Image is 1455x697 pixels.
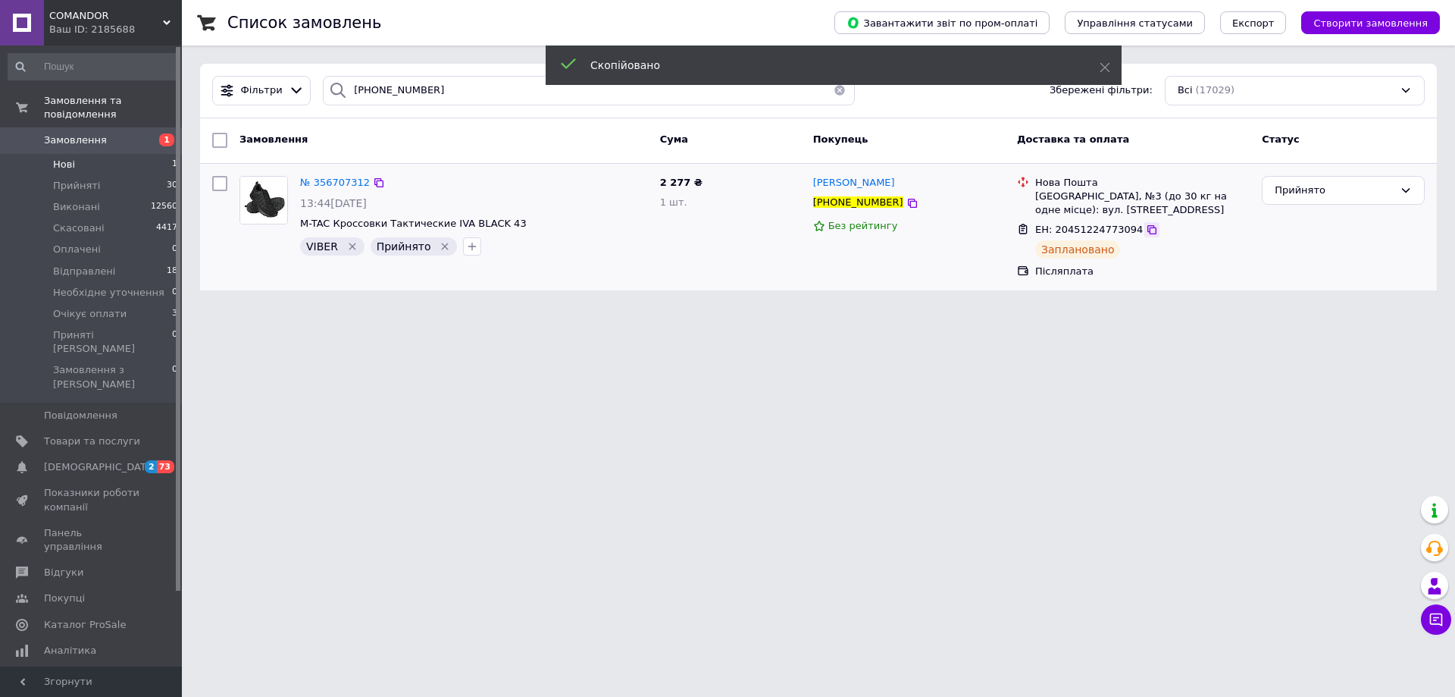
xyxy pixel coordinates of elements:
[44,644,96,658] span: Аналітика
[44,592,85,605] span: Покупці
[1286,17,1440,28] a: Створити замовлення
[167,179,177,193] span: 30
[590,58,1062,73] div: Скопійовано
[8,53,179,80] input: Пошук
[49,9,163,23] span: COMANDOR
[300,177,370,188] a: № 356707312
[1035,190,1250,217] div: [GEOGRAPHIC_DATA], №3 (до 30 кг на одне місце): вул. [STREET_ADDRESS]
[53,307,127,321] span: Очікує оплати
[1313,17,1428,29] span: Створити замовлення
[172,307,177,321] span: 3
[44,435,140,448] span: Товари та послуги
[167,265,177,278] span: 18
[1065,11,1205,34] button: Управління статусами
[1178,83,1193,98] span: Всі
[834,11,1050,34] button: Завантажити звіт по пром-оплаті
[172,243,177,256] span: 0
[49,23,182,36] div: Ваш ID: 2185688
[439,240,451,253] svg: Видалити мітку
[300,218,527,229] a: M-TAC Кроссовки Тактические IVA BLACK 43
[1035,176,1250,190] div: Нова Пошта
[1035,265,1250,278] div: Післяплата
[145,460,157,473] span: 2
[824,76,855,105] button: Очистить
[227,14,381,32] h1: Список замовлень
[53,243,101,256] span: Оплачені
[172,328,177,356] span: 0
[813,196,903,208] span: [PHONE_NUMBER]
[1220,11,1287,34] button: Експорт
[1035,224,1143,235] span: ЕН: 20451224773094
[44,486,140,513] span: Показники роботи компанії
[1196,84,1235,96] span: (17029)
[828,220,898,231] span: Без рейтингу
[53,200,100,214] span: Виконані
[1421,604,1451,635] button: Чат з покупцем
[53,328,172,356] span: Приняті [PERSON_NAME]
[1050,83,1153,98] span: Збережені фільтри:
[241,83,283,98] span: Фільтри
[813,176,895,190] a: [PERSON_NAME]
[172,158,177,171] span: 1
[44,133,107,147] span: Замовлення
[239,133,308,145] span: Замовлення
[157,460,174,473] span: 73
[44,566,83,579] span: Відгуки
[660,196,687,208] span: 1 шт.
[44,618,126,632] span: Каталог ProSale
[1017,133,1129,145] span: Доставка та оплата
[172,363,177,391] span: 0
[306,240,338,253] span: VIBER
[53,286,164,300] span: Необхідне уточнення
[1232,17,1275,29] span: Експорт
[1262,133,1300,145] span: Статус
[239,176,288,224] a: Фото товару
[151,200,177,214] span: 12560
[53,265,115,278] span: Відправлені
[44,94,182,121] span: Замовлення та повідомлення
[846,16,1037,30] span: Завантажити звіт по пром-оплаті
[53,158,75,171] span: Нові
[323,76,855,105] input: Пошук за номером замовлення, ПІБ покупця, номером телефону, Email, номером накладної
[1301,11,1440,34] button: Створити замовлення
[53,363,172,391] span: Замовлення з [PERSON_NAME]
[377,240,431,253] span: Прийнято
[660,177,702,188] span: 2 277 ₴
[44,409,117,422] span: Повідомлення
[240,177,287,224] img: Фото товару
[346,240,358,253] svg: Видалити мітку
[156,221,177,235] span: 4417
[159,133,174,146] span: 1
[300,197,367,209] span: 13:44[DATE]
[1275,183,1394,199] div: Прийнято
[1035,240,1121,259] div: Заплановано
[172,286,177,300] span: 0
[813,133,868,145] span: Покупець
[813,177,895,188] span: [PERSON_NAME]
[44,526,140,554] span: Панель управління
[1077,17,1193,29] span: Управління статусами
[53,179,100,193] span: Прийняті
[660,133,688,145] span: Cума
[53,221,105,235] span: Скасовані
[44,460,156,474] span: [DEMOGRAPHIC_DATA]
